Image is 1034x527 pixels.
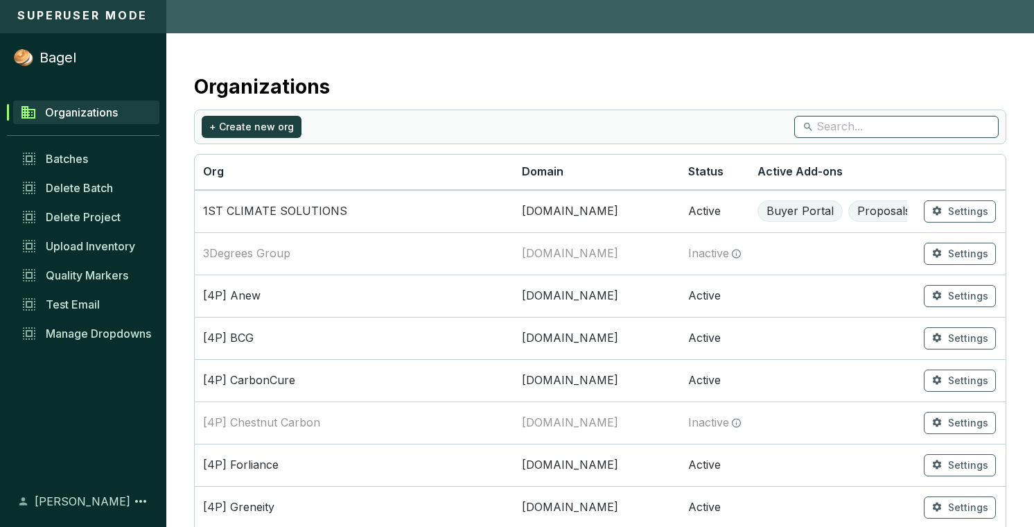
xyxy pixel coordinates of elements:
[40,48,76,67] p: Bagel
[194,72,330,101] h2: Organizations
[195,444,514,486] td: [4P] Forliance
[195,190,514,232] td: 1ST CLIMATE SOLUTIONS
[522,500,672,515] span: [DOMAIN_NAME]
[522,204,672,219] span: [DOMAIN_NAME]
[195,232,514,275] td: 3Degrees Group
[209,120,294,134] span: + Create new org
[514,317,680,359] td: bcgc.com
[522,331,672,346] span: [DOMAIN_NAME]
[680,275,749,317] td: Active
[680,444,749,486] td: Active
[924,454,996,476] button: Settings
[848,200,920,223] span: Proposals
[45,105,118,119] span: Organizations
[522,458,672,473] span: [DOMAIN_NAME]
[195,359,514,401] td: [4P] CarbonCure
[688,246,729,261] span: Inactive
[924,327,996,349] button: Settings
[522,246,618,260] span: [DOMAIN_NAME]
[948,331,988,345] span: Settings
[948,205,988,218] span: Settings
[924,243,996,265] button: Settings
[514,359,680,401] td: carboncure.com
[522,288,672,304] span: [DOMAIN_NAME]
[514,232,680,275] td: 3degrees.com
[757,164,843,178] span: Active Add-ons
[202,116,301,138] button: + Create new org
[749,155,915,190] th: Active Add-ons
[203,415,320,429] span: [4P] Chestnut Carbon
[46,152,88,166] span: Batches
[948,501,988,515] span: Settings
[203,164,224,178] span: Org
[924,412,996,434] button: Settings
[14,263,159,287] a: Quality Markers
[195,401,514,444] td: [4P] Chestnut Carbon
[195,317,514,359] td: [4P] BCG
[948,374,988,388] span: Settings
[195,155,514,190] th: Org
[203,246,290,260] span: 3Degrees Group
[13,101,159,124] a: Organizations
[688,164,724,178] span: Status
[514,275,680,317] td: anewclimate.com
[680,155,749,190] th: Status
[924,496,996,519] button: Settings
[46,181,113,195] span: Delete Batch
[680,190,749,232] td: Active
[924,370,996,392] button: Settings
[522,373,672,388] span: [DOMAIN_NAME]
[14,176,159,200] a: Delete Batch
[522,415,618,429] span: [DOMAIN_NAME]
[14,205,159,229] a: Delete Project
[514,190,680,232] td: 1stclimatesolutions.com
[948,247,988,261] span: Settings
[514,401,680,444] td: chestnutcarbon.com
[757,200,843,223] span: Buyer Portal
[46,327,151,340] span: Manage Dropdowns
[35,493,130,510] span: [PERSON_NAME]
[514,444,680,486] td: forliance.com
[46,239,135,253] span: Upload Inventory
[195,275,514,317] td: [4P] Anew
[14,234,159,258] a: Upload Inventory
[46,297,100,311] span: Test Email
[688,415,729,431] span: Inactive
[46,268,128,282] span: Quality Markers
[816,119,978,135] input: Search...
[948,289,988,303] span: Settings
[46,210,121,224] span: Delete Project
[680,317,749,359] td: Active
[924,200,996,223] button: Settings
[514,155,680,190] th: Domain
[14,147,159,171] a: Batches
[680,359,749,401] td: Active
[14,322,159,345] a: Manage Dropdowns
[522,164,563,178] span: Domain
[14,293,159,316] a: Test Email
[948,458,988,472] span: Settings
[924,285,996,307] button: Settings
[948,416,988,430] span: Settings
